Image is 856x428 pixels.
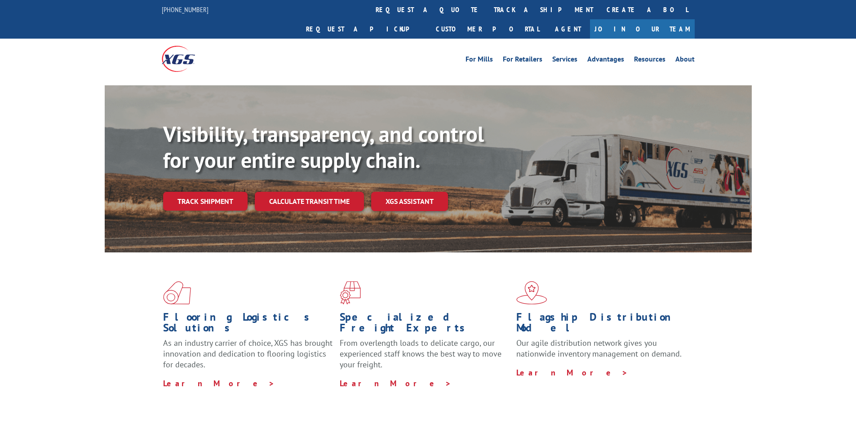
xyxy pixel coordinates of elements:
a: Join Our Team [590,19,695,39]
span: Our agile distribution network gives you nationwide inventory management on demand. [516,338,682,359]
a: Learn More > [340,378,452,388]
a: Learn More > [163,378,275,388]
a: Advantages [587,56,624,66]
a: Request a pickup [299,19,429,39]
a: Learn More > [516,367,628,378]
a: Services [552,56,577,66]
a: Calculate transit time [255,192,364,211]
span: As an industry carrier of choice, XGS has brought innovation and dedication to flooring logistics... [163,338,333,370]
a: For Mills [466,56,493,66]
img: xgs-icon-flagship-distribution-model-red [516,281,547,304]
a: Resources [634,56,665,66]
h1: Flooring Logistics Solutions [163,312,333,338]
b: Visibility, transparency, and control for your entire supply chain. [163,120,484,174]
img: xgs-icon-focused-on-flooring-red [340,281,361,304]
a: XGS ASSISTANT [371,192,448,211]
h1: Flagship Distribution Model [516,312,686,338]
a: Track shipment [163,192,248,211]
h1: Specialized Freight Experts [340,312,510,338]
a: Customer Portal [429,19,546,39]
a: For Retailers [503,56,542,66]
img: xgs-icon-total-supply-chain-intelligence-red [163,281,191,304]
a: [PHONE_NUMBER] [162,5,208,14]
p: From overlength loads to delicate cargo, our experienced staff knows the best way to move your fr... [340,338,510,378]
a: About [675,56,695,66]
a: Agent [546,19,590,39]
